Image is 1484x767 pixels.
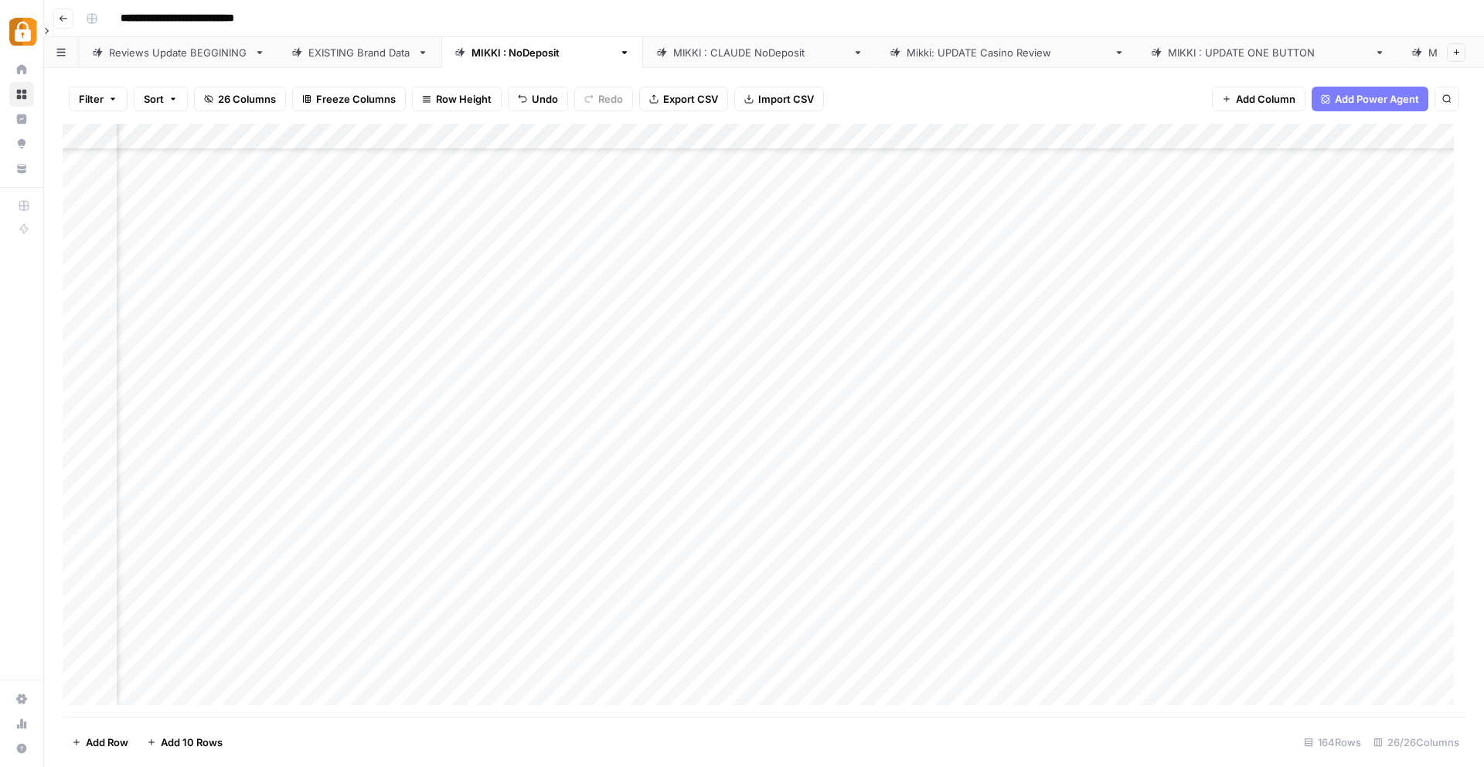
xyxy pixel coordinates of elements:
[144,91,164,107] span: Sort
[1168,45,1368,60] div: [PERSON_NAME] : UPDATE ONE BUTTON
[574,87,633,111] button: Redo
[9,18,37,46] img: Adzz Logo
[9,57,34,82] a: Home
[471,45,613,60] div: [PERSON_NAME] : NoDeposit
[1138,37,1398,68] a: [PERSON_NAME] : UPDATE ONE BUTTON
[758,91,814,107] span: Import CSV
[907,45,1108,60] div: [PERSON_NAME]: UPDATE Casino Review
[79,91,104,107] span: Filter
[508,87,568,111] button: Undo
[63,730,138,755] button: Add Row
[643,37,876,68] a: [PERSON_NAME] : [PERSON_NAME]
[161,735,223,750] span: Add 10 Rows
[194,87,286,111] button: 26 Columns
[9,107,34,131] a: Insights
[79,37,278,68] a: Reviews Update BEGGINING
[1335,91,1419,107] span: Add Power Agent
[436,91,492,107] span: Row Height
[532,91,558,107] span: Undo
[9,156,34,181] a: Your Data
[109,45,248,60] div: Reviews Update BEGGINING
[1236,91,1295,107] span: Add Column
[138,730,232,755] button: Add 10 Rows
[9,687,34,711] a: Settings
[639,87,728,111] button: Export CSV
[412,87,502,111] button: Row Height
[9,736,34,761] button: Help + Support
[9,131,34,156] a: Opportunities
[308,45,411,60] div: EXISTING Brand Data
[9,82,34,107] a: Browse
[69,87,128,111] button: Filter
[9,711,34,736] a: Usage
[316,91,396,107] span: Freeze Columns
[1212,87,1305,111] button: Add Column
[598,91,623,107] span: Redo
[441,37,643,68] a: [PERSON_NAME] : NoDeposit
[663,91,718,107] span: Export CSV
[734,87,824,111] button: Import CSV
[673,45,846,60] div: [PERSON_NAME] : [PERSON_NAME]
[278,37,441,68] a: EXISTING Brand Data
[1312,87,1428,111] button: Add Power Agent
[86,735,128,750] span: Add Row
[1367,730,1465,755] div: 26/26 Columns
[134,87,188,111] button: Sort
[292,87,406,111] button: Freeze Columns
[9,12,34,51] button: Workspace: Adzz
[876,37,1138,68] a: [PERSON_NAME]: UPDATE Casino Review
[218,91,276,107] span: 26 Columns
[1298,730,1367,755] div: 164 Rows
